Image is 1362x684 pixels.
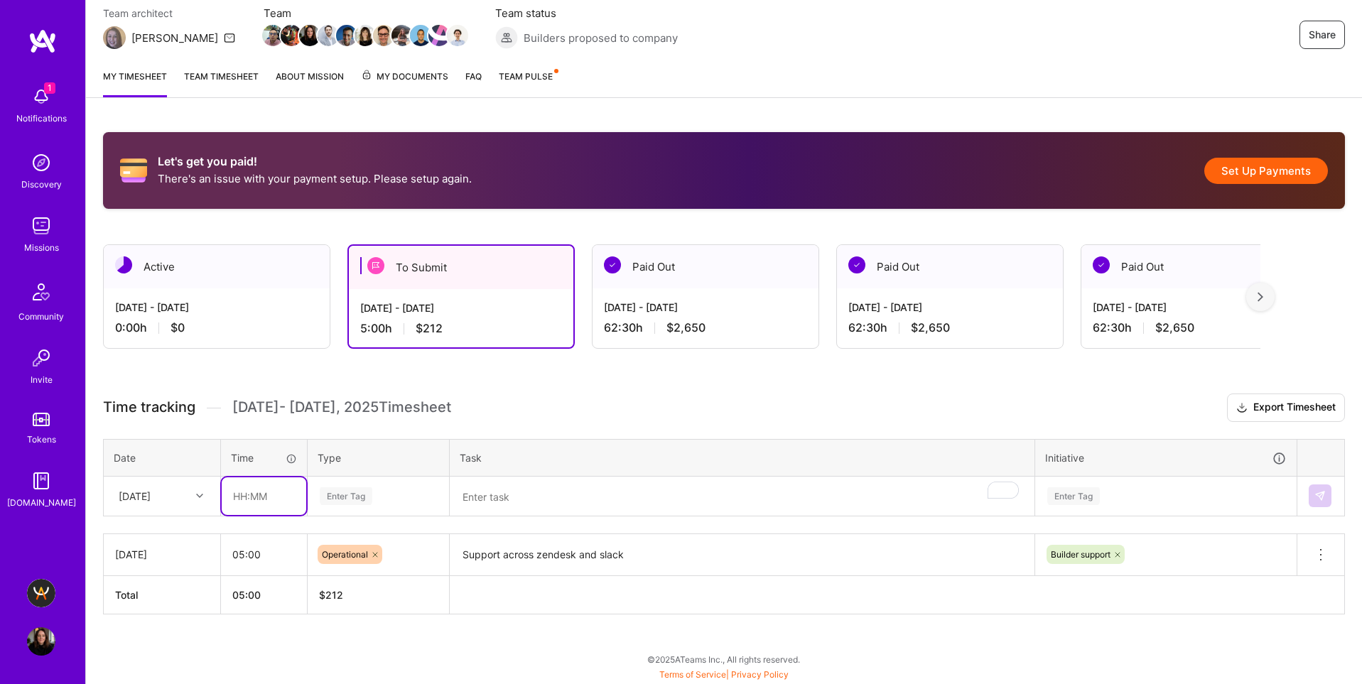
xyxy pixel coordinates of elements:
[416,321,443,336] span: $212
[593,245,818,288] div: Paid Out
[1093,300,1296,315] div: [DATE] - [DATE]
[837,245,1063,288] div: Paid Out
[221,575,308,614] th: 05:00
[33,413,50,426] img: tokens
[264,6,467,21] span: Team
[911,320,950,335] span: $2,650
[360,300,562,315] div: [DATE] - [DATE]
[224,32,235,43] i: icon Mail
[391,25,413,46] img: Team Member Avatar
[322,549,368,560] span: Operational
[1047,485,1100,507] div: Enter Tag
[262,25,283,46] img: Team Member Avatar
[276,69,344,97] a: About Mission
[115,547,209,562] div: [DATE]
[1051,549,1110,560] span: Builder support
[451,478,1033,516] textarea: To enrich screen reader interactions, please activate Accessibility in Grammarly extension settings
[27,432,56,447] div: Tokens
[1093,256,1110,273] img: Paid Out
[393,23,411,48] a: Team Member Avatar
[115,320,318,335] div: 0:00 h
[21,177,62,192] div: Discovery
[361,69,448,85] span: My Documents
[361,69,448,97] a: My Documents
[1309,28,1336,42] span: Share
[301,23,319,48] a: Team Member Avatar
[356,23,374,48] a: Team Member Avatar
[604,320,807,335] div: 62:30 h
[31,372,53,387] div: Invite
[451,536,1033,575] textarea: Support across zendesk and slack
[23,579,59,607] a: A.Team - Grow A.Team's Community & Demand
[1314,490,1326,501] img: Submit
[1081,245,1307,288] div: Paid Out
[104,245,330,288] div: Active
[349,246,573,289] div: To Submit
[299,25,320,46] img: Team Member Avatar
[410,25,431,46] img: Team Member Avatar
[430,23,448,48] a: Team Member Avatar
[115,256,132,273] img: Active
[16,111,67,126] div: Notifications
[448,23,467,48] a: Team Member Avatar
[231,450,297,465] div: Time
[115,300,318,315] div: [DATE] - [DATE]
[158,155,472,168] h2: Let's get you paid!
[447,25,468,46] img: Team Member Avatar
[103,6,235,21] span: Team architect
[1236,401,1248,416] i: icon Download
[499,69,557,97] a: Team Pulse
[27,344,55,372] img: Invite
[495,6,678,21] span: Team status
[28,28,57,54] img: logo
[24,275,58,309] img: Community
[222,477,306,515] input: HH:MM
[27,212,55,240] img: teamwork
[848,256,865,273] img: Paid Out
[320,485,372,507] div: Enter Tag
[1093,320,1296,335] div: 62:30 h
[7,495,76,510] div: [DOMAIN_NAME]
[282,23,301,48] a: Team Member Avatar
[18,309,64,324] div: Community
[104,439,221,476] th: Date
[360,321,562,336] div: 5:00 h
[428,25,450,46] img: Team Member Avatar
[499,71,553,82] span: Team Pulse
[184,69,259,97] a: Team timesheet
[1204,158,1328,184] button: Set Up Payments
[374,23,393,48] a: Team Member Avatar
[604,300,807,315] div: [DATE] - [DATE]
[604,256,621,273] img: Paid Out
[27,627,55,656] img: User Avatar
[411,23,430,48] a: Team Member Avatar
[232,398,451,416] span: [DATE] - [DATE] , 2025 Timesheet
[120,157,147,184] i: icon CreditCard
[308,439,450,476] th: Type
[27,148,55,177] img: discovery
[27,82,55,111] img: bell
[196,492,203,499] i: icon Chevron
[158,171,472,186] p: There's an issue with your payment setup. Please setup again.
[1258,292,1263,302] img: right
[1045,450,1287,466] div: Initiative
[319,23,337,48] a: Team Member Avatar
[171,320,185,335] span: $0
[336,25,357,46] img: Team Member Avatar
[104,575,221,614] th: Total
[85,641,1362,677] div: © 2025 ATeams Inc., All rights reserved.
[1299,21,1345,49] button: Share
[367,257,384,274] img: To Submit
[281,25,302,46] img: Team Member Avatar
[666,320,706,335] span: $2,650
[319,589,343,601] span: $ 212
[27,579,55,607] img: A.Team - Grow A.Team's Community & Demand
[1155,320,1194,335] span: $2,650
[373,25,394,46] img: Team Member Avatar
[44,82,55,94] span: 1
[27,467,55,495] img: guide book
[659,669,726,680] a: Terms of Service
[264,23,282,48] a: Team Member Avatar
[848,320,1052,335] div: 62:30 h
[318,25,339,46] img: Team Member Avatar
